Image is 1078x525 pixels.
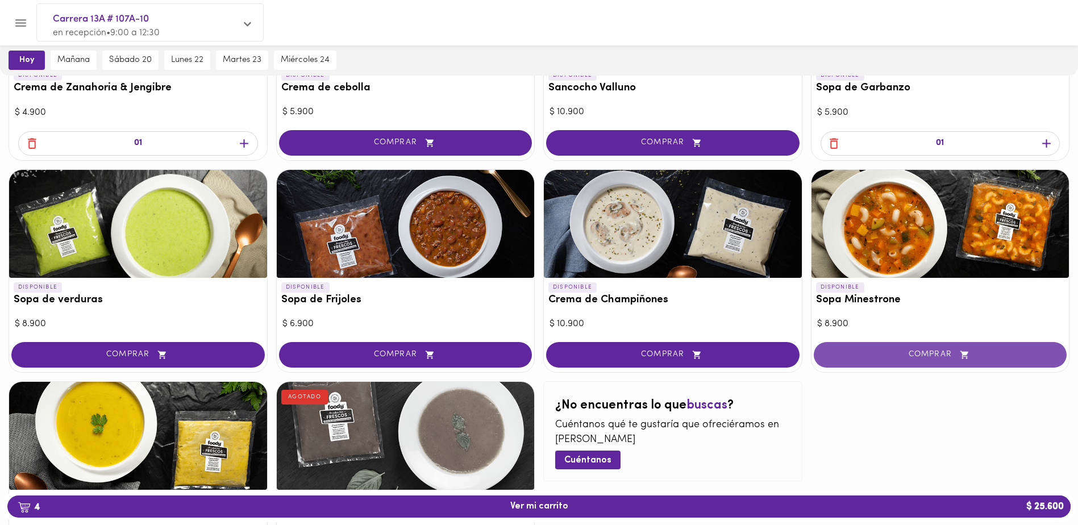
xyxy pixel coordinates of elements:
div: $ 8.900 [817,318,1064,331]
h3: Crema de Zanahoria & Jengibre [14,82,263,94]
div: Sopa de Frijoles [277,170,535,278]
img: cart.png [18,502,31,513]
p: DISPONIBLE [548,282,597,293]
b: 4 [11,499,47,514]
span: buscas [686,399,727,412]
button: COMPRAR [814,342,1067,368]
span: COMPRAR [293,350,518,360]
span: COMPRAR [26,350,251,360]
div: Crema de Ahuyama [9,382,267,490]
button: lunes 22 [164,51,210,70]
h3: Sopa Minestrone [816,294,1065,306]
span: martes 23 [223,55,261,65]
div: AGOTADO [281,390,328,405]
span: sábado 20 [109,55,152,65]
div: $ 6.900 [282,318,529,331]
div: Sopa Minestrone [811,170,1069,278]
div: $ 8.900 [15,318,261,331]
div: $ 5.900 [282,106,529,119]
p: 01 [134,137,142,150]
span: COMPRAR [293,138,518,148]
button: miércoles 24 [274,51,336,70]
span: lunes 22 [171,55,203,65]
button: COMPRAR [11,342,265,368]
button: COMPRAR [279,342,532,368]
button: martes 23 [216,51,268,70]
iframe: Messagebird Livechat Widget [1012,459,1067,514]
h3: Sopa de Frijoles [281,294,530,306]
button: mañana [51,51,97,70]
div: Crema de Tomate [277,382,535,490]
button: hoy [9,51,45,70]
span: Cuéntanos [564,455,611,466]
div: Crema de Champiñones [544,170,802,278]
h3: Crema de Champiñones [548,294,797,306]
span: Carrera 13A # 107A-10 [53,12,236,27]
span: COMPRAR [560,350,785,360]
div: $ 10.900 [550,318,796,331]
button: COMPRAR [546,342,800,368]
div: Sopa de verduras [9,170,267,278]
button: Cuéntanos [555,451,621,469]
button: Menu [7,9,35,37]
span: Ver mi carrito [510,501,568,512]
span: miércoles 24 [281,55,330,65]
div: $ 4.900 [15,106,261,119]
h3: Sopa de verduras [14,294,263,306]
p: 01 [936,137,944,150]
div: $ 5.900 [817,106,1064,119]
p: Cuéntanos qué te gustaría que ofreciéramos en [PERSON_NAME] [555,418,790,447]
h3: Crema de cebolla [281,82,530,94]
h3: Sancocho Valluno [548,82,797,94]
span: COMPRAR [560,138,785,148]
h3: Sopa de Garbanzo [816,82,1065,94]
button: COMPRAR [546,130,800,156]
button: sábado 20 [102,51,159,70]
button: COMPRAR [279,130,532,156]
span: mañana [57,55,90,65]
span: hoy [16,55,37,65]
p: DISPONIBLE [14,282,62,293]
h2: ¿No encuentras lo que ? [555,399,790,413]
button: 4Ver mi carrito$ 25.600 [7,495,1071,518]
span: en recepción • 9:00 a 12:30 [53,28,160,37]
div: $ 10.900 [550,106,796,119]
p: DISPONIBLE [281,282,330,293]
p: DISPONIBLE [816,282,864,293]
span: COMPRAR [828,350,1053,360]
